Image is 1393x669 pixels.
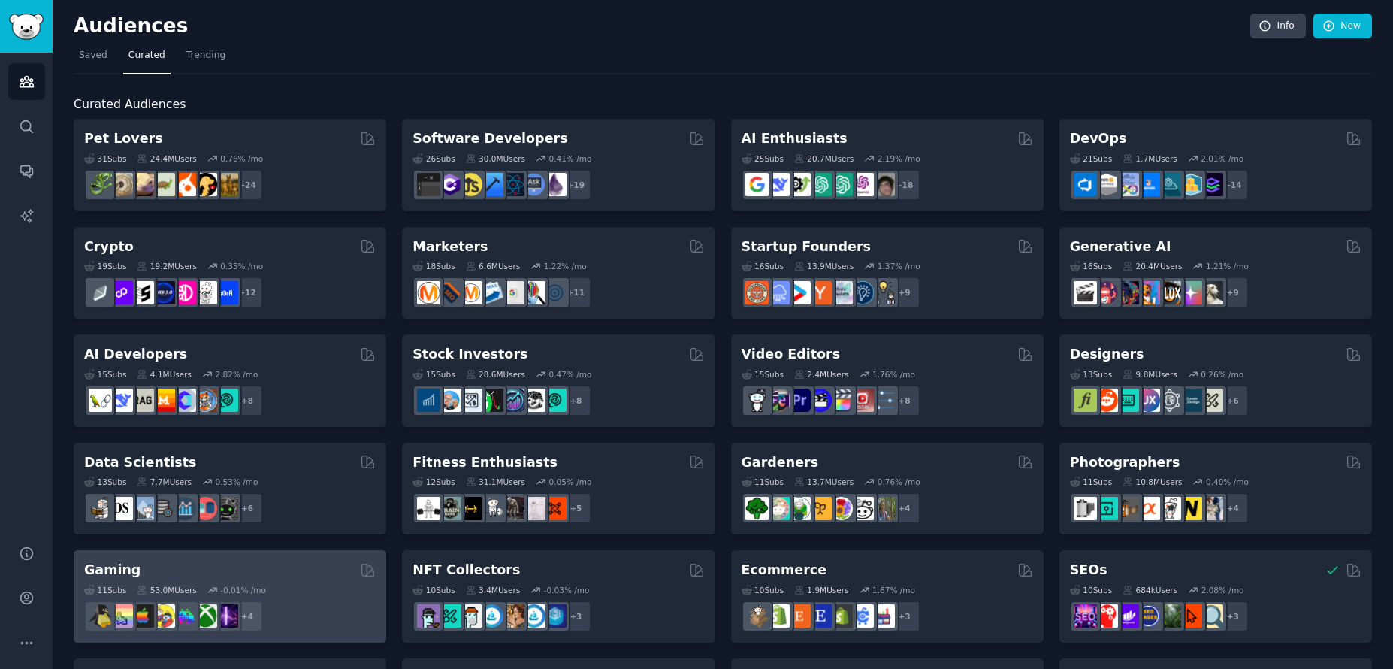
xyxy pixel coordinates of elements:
[544,585,590,595] div: -0.03 % /mo
[412,585,455,595] div: 10 Sub s
[89,173,112,196] img: herpetology
[84,153,126,164] div: 31 Sub s
[417,281,440,304] img: content_marketing
[1158,497,1181,520] img: canon
[194,281,217,304] img: CryptoNews
[794,585,849,595] div: 1.9M Users
[1201,369,1243,380] div: 0.26 % /mo
[480,281,503,304] img: Emailmarketing
[137,153,196,164] div: 24.4M Users
[131,604,154,628] img: macgaming
[501,281,524,304] img: googleads
[808,604,832,628] img: EtsySellers
[742,153,784,164] div: 25 Sub s
[84,369,126,380] div: 15 Sub s
[1158,604,1181,628] img: Local_SEO
[466,585,521,595] div: 3.4M Users
[220,585,266,595] div: -0.01 % /mo
[131,173,154,196] img: leopardgeckos
[231,601,263,632] div: + 4
[194,173,217,196] img: PetAdvice
[1074,389,1097,412] img: typography
[84,585,126,595] div: 11 Sub s
[1095,497,1118,520] img: streetphotography
[1116,173,1139,196] img: Docker_DevOps
[829,497,853,520] img: flowers
[438,497,461,520] img: GymMotivation
[412,369,455,380] div: 15 Sub s
[889,385,920,416] div: + 8
[766,281,790,304] img: SaaS
[1123,369,1177,380] div: 9.8M Users
[412,238,488,256] h2: Marketers
[1070,238,1171,256] h2: Generative AI
[766,173,790,196] img: DeepSeek
[438,604,461,628] img: NFTMarketplace
[1179,389,1202,412] img: learndesign
[231,385,263,416] div: + 8
[1137,604,1160,628] img: SEO_cases
[522,497,545,520] img: physicaltherapy
[1250,14,1306,39] a: Info
[215,604,238,628] img: TwitchStreaming
[1158,173,1181,196] img: platformengineering
[1074,497,1097,520] img: analog
[742,129,848,148] h2: AI Enthusiasts
[412,345,527,364] h2: Stock Investors
[1070,585,1112,595] div: 10 Sub s
[544,261,587,271] div: 1.22 % /mo
[787,389,811,412] img: premiere
[110,281,133,304] img: 0xPolygon
[417,389,440,412] img: dividends
[74,44,113,74] a: Saved
[742,261,784,271] div: 16 Sub s
[794,369,849,380] div: 2.4M Users
[745,389,769,412] img: gopro
[560,385,591,416] div: + 8
[459,281,482,304] img: AskMarketing
[74,95,186,114] span: Curated Audiences
[1137,497,1160,520] img: SonyAlpha
[742,238,871,256] h2: Startup Founders
[543,497,567,520] img: personaltraining
[131,389,154,412] img: Rag
[548,369,591,380] div: 0.47 % /mo
[742,453,819,472] h2: Gardeners
[231,169,263,201] div: + 24
[787,173,811,196] img: AItoolsCatalog
[1179,497,1202,520] img: Nikon
[1070,561,1107,580] h2: SEOs
[1070,129,1127,148] h2: DevOps
[152,389,175,412] img: MistralAI
[173,604,196,628] img: gamers
[501,389,524,412] img: StocksAndTrading
[872,369,915,380] div: 1.76 % /mo
[137,585,196,595] div: 53.0M Users
[543,604,567,628] img: DigitalItems
[231,492,263,524] div: + 6
[851,497,874,520] img: UrbanGardening
[829,604,853,628] img: reviewmyshopify
[808,281,832,304] img: ycombinator
[522,173,545,196] img: AskComputerScience
[851,389,874,412] img: Youtubevideo
[889,277,920,308] div: + 9
[1179,173,1202,196] img: aws_cdk
[522,604,545,628] img: OpenseaMarket
[438,173,461,196] img: csharp
[872,281,895,304] img: growmybusiness
[560,492,591,524] div: + 5
[216,477,258,487] div: 0.53 % /mo
[466,369,525,380] div: 28.6M Users
[128,49,165,62] span: Curated
[84,261,126,271] div: 19 Sub s
[745,497,769,520] img: vegetablegardening
[84,453,196,472] h2: Data Scientists
[766,389,790,412] img: editors
[215,497,238,520] img: data
[131,497,154,520] img: statistics
[745,281,769,304] img: EntrepreneurRideAlong
[1217,385,1249,416] div: + 6
[173,389,196,412] img: OpenSourceAI
[1200,389,1223,412] img: UX_Design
